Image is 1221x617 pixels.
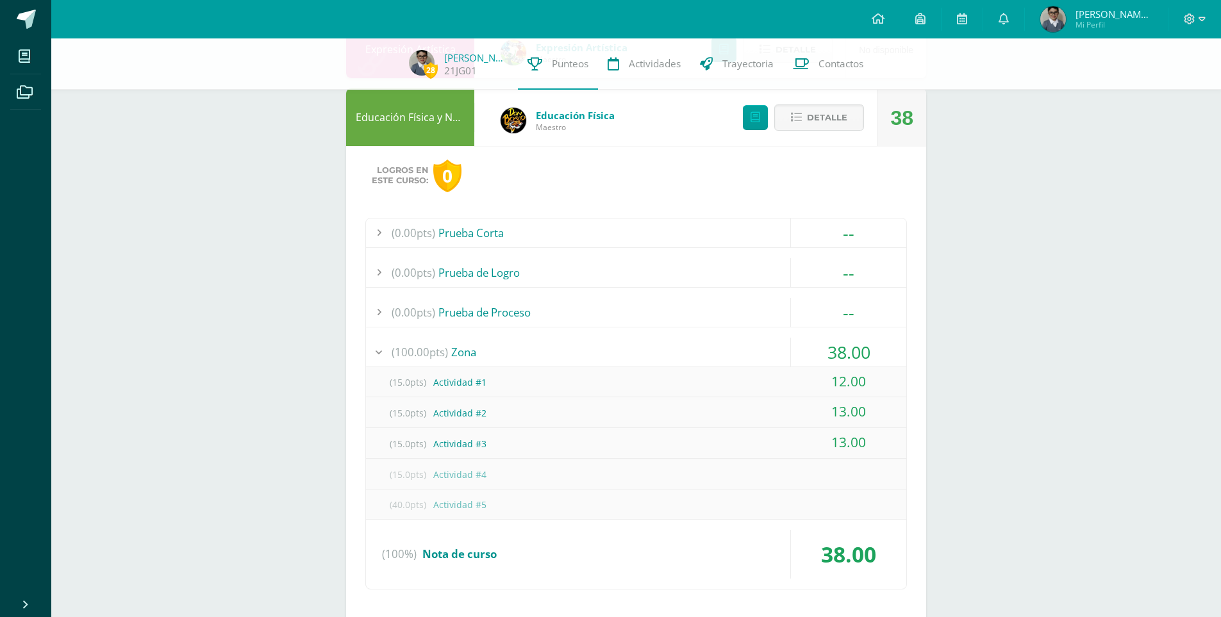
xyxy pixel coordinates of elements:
[890,89,913,147] div: 38
[843,300,854,324] span: --
[433,160,461,192] div: 0
[444,51,508,64] a: [PERSON_NAME]
[366,429,906,458] div: Actividad #3
[366,368,906,397] div: Actividad #1
[821,539,876,569] span: 38.00
[827,340,870,364] span: 38.00
[382,429,433,458] span: (15.0pts)
[536,109,615,122] span: Educación Física
[552,57,588,70] span: Punteos
[382,399,433,427] span: (15.0pts)
[1076,19,1152,30] span: Mi Perfil
[722,57,774,70] span: Trayectoria
[392,258,435,287] span: (0.00pts)
[382,530,417,579] span: (100%)
[690,38,783,90] a: Trayectoria
[422,547,497,561] span: Nota de curso
[598,38,690,90] a: Actividades
[1076,8,1152,21] span: [PERSON_NAME] de [PERSON_NAME]
[774,104,864,131] button: Detalle
[831,372,866,390] span: 12.00
[409,50,435,76] img: 0a2fc88354891e037b47c959cf6d87a8.png
[518,38,598,90] a: Punteos
[392,218,435,247] span: (0.00pts)
[843,221,854,245] span: --
[424,62,438,78] span: 28
[629,57,681,70] span: Actividades
[382,490,433,519] span: (40.0pts)
[1040,6,1066,32] img: 0a2fc88354891e037b47c959cf6d87a8.png
[366,460,906,489] div: Actividad #4
[843,261,854,284] span: --
[372,165,428,186] span: Logros en este curso:
[366,298,906,327] div: Prueba de Proceso
[346,88,474,146] div: Educación Física y Natación
[366,399,906,427] div: Actividad #2
[366,490,906,519] div: Actividad #5
[783,38,873,90] a: Contactos
[831,402,866,420] span: 13.00
[392,298,435,327] span: (0.00pts)
[831,433,866,451] span: 13.00
[382,368,433,397] span: (15.0pts)
[366,258,906,287] div: Prueba de Logro
[536,122,615,133] span: Maestro
[366,338,906,366] div: Zona
[392,338,448,366] span: (100.00pts)
[818,57,863,70] span: Contactos
[444,64,477,78] a: 21JG01
[382,460,433,489] span: (15.0pts)
[366,218,906,247] div: Prueba Corta
[807,106,847,129] span: Detalle
[501,108,526,133] img: eda3c0d1caa5ac1a520cf0290d7c6ae4.png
